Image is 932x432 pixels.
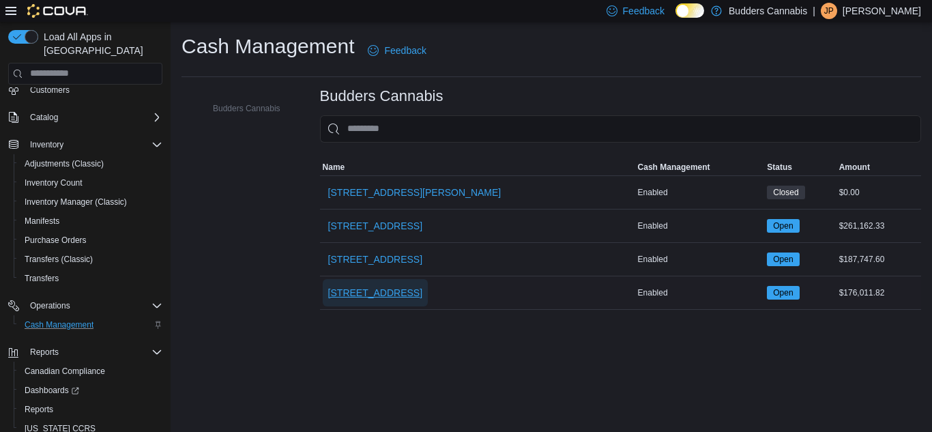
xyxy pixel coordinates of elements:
[836,159,921,175] button: Amount
[836,251,921,268] div: $187,747.60
[19,270,162,287] span: Transfers
[14,400,168,419] button: Reports
[27,4,88,18] img: Cova
[384,44,426,57] span: Feedback
[19,232,92,248] a: Purchase Orders
[14,362,168,381] button: Canadian Compliance
[14,250,168,269] button: Transfers (Classic)
[635,159,765,175] button: Cash Management
[3,135,168,154] button: Inventory
[14,381,168,400] a: Dashboards
[14,173,168,192] button: Inventory Count
[181,33,354,60] h1: Cash Management
[839,162,870,173] span: Amount
[30,300,70,311] span: Operations
[25,136,69,153] button: Inventory
[19,270,64,287] a: Transfers
[25,136,162,153] span: Inventory
[3,80,168,100] button: Customers
[635,218,765,234] div: Enabled
[836,218,921,234] div: $261,162.33
[194,100,286,117] button: Budders Cannabis
[813,3,815,19] p: |
[25,235,87,246] span: Purchase Orders
[836,285,921,301] div: $176,011.82
[14,231,168,250] button: Purchase Orders
[328,253,422,266] span: [STREET_ADDRESS]
[843,3,921,19] p: [PERSON_NAME]
[25,158,104,169] span: Adjustments (Classic)
[328,219,422,233] span: [STREET_ADDRESS]
[19,213,65,229] a: Manifests
[323,179,507,206] button: [STREET_ADDRESS][PERSON_NAME]
[824,3,834,19] span: JP
[19,363,111,379] a: Canadian Compliance
[623,4,665,18] span: Feedback
[25,298,162,314] span: Operations
[14,212,168,231] button: Manifests
[773,253,793,265] span: Open
[836,184,921,201] div: $0.00
[213,103,280,114] span: Budders Cannabis
[19,232,162,248] span: Purchase Orders
[362,37,431,64] a: Feedback
[14,154,168,173] button: Adjustments (Classic)
[19,382,162,399] span: Dashboards
[19,175,88,191] a: Inventory Count
[767,186,804,199] span: Closed
[25,366,105,377] span: Canadian Compliance
[19,401,162,418] span: Reports
[729,3,807,19] p: Budders Cannabis
[773,186,798,199] span: Closed
[30,112,58,123] span: Catalog
[19,317,99,333] a: Cash Management
[320,159,635,175] button: Name
[25,319,93,330] span: Cash Management
[25,385,79,396] span: Dashboards
[767,219,799,233] span: Open
[25,177,83,188] span: Inventory Count
[19,156,162,172] span: Adjustments (Classic)
[25,197,127,207] span: Inventory Manager (Classic)
[767,162,792,173] span: Status
[19,194,162,210] span: Inventory Manager (Classic)
[3,343,168,362] button: Reports
[19,251,162,268] span: Transfers (Classic)
[328,286,422,300] span: [STREET_ADDRESS]
[675,3,704,18] input: Dark Mode
[25,344,162,360] span: Reports
[14,192,168,212] button: Inventory Manager (Classic)
[323,162,345,173] span: Name
[19,175,162,191] span: Inventory Count
[19,401,59,418] a: Reports
[38,30,162,57] span: Load All Apps in [GEOGRAPHIC_DATA]
[3,296,168,315] button: Operations
[14,269,168,288] button: Transfers
[19,213,162,229] span: Manifests
[30,347,59,358] span: Reports
[635,251,765,268] div: Enabled
[635,285,765,301] div: Enabled
[764,159,836,175] button: Status
[19,251,98,268] a: Transfers (Classic)
[638,162,710,173] span: Cash Management
[25,109,162,126] span: Catalog
[19,382,85,399] a: Dashboards
[323,246,428,273] button: [STREET_ADDRESS]
[25,109,63,126] button: Catalog
[821,3,837,19] div: Jessica Patterson
[3,108,168,127] button: Catalog
[320,88,443,104] h3: Budders Cannabis
[19,363,162,379] span: Canadian Compliance
[767,286,799,300] span: Open
[773,287,793,299] span: Open
[773,220,793,232] span: Open
[25,216,59,227] span: Manifests
[25,82,75,98] a: Customers
[25,254,93,265] span: Transfers (Classic)
[30,85,70,96] span: Customers
[30,139,63,150] span: Inventory
[19,317,162,333] span: Cash Management
[767,253,799,266] span: Open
